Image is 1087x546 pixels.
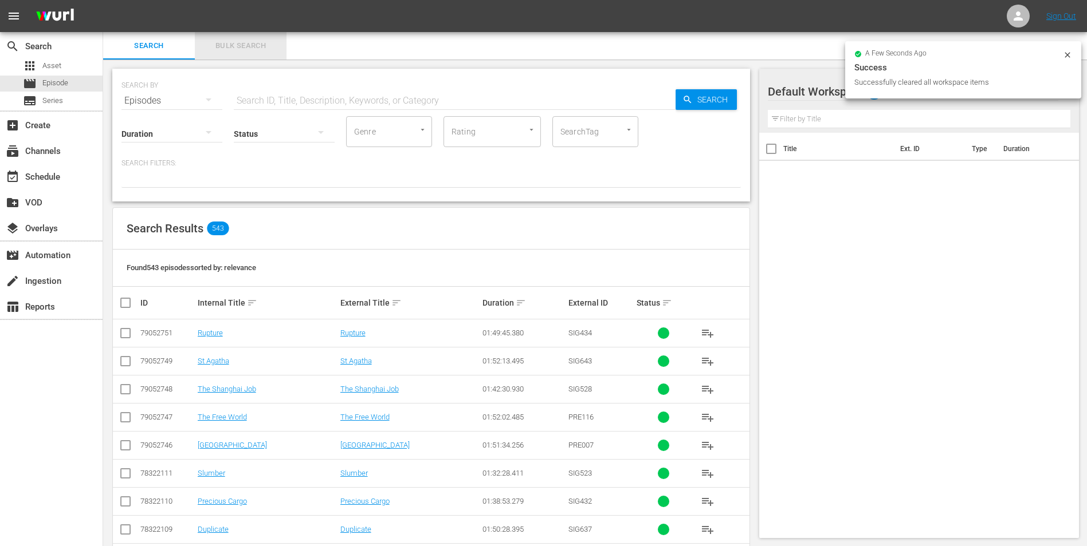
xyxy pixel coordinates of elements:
[694,432,721,459] button: playlist_add
[783,133,893,165] th: Title
[198,469,225,477] a: Slumber
[127,263,256,272] span: Found 543 episodes sorted by: relevance
[340,525,371,533] a: Duplicate
[340,497,390,505] a: Precious Cargo
[568,329,592,337] span: SIG434
[6,196,19,209] span: VOD
[207,221,229,235] span: 543
[516,298,526,308] span: sort
[202,39,280,53] span: Bulk Search
[140,357,194,365] div: 79052749
[701,382,715,396] span: playlist_add
[568,497,592,505] span: SIG432
[198,357,229,365] a: St Agatha
[121,85,222,117] div: Episodes
[198,329,223,337] a: Rupture
[247,298,257,308] span: sort
[42,60,61,72] span: Asset
[482,296,564,310] div: Duration
[701,523,715,536] span: playlist_add
[568,413,594,421] span: PRE116
[140,525,194,533] div: 78322109
[482,525,564,533] div: 01:50:28.395
[568,441,594,449] span: PRE007
[140,329,194,337] div: 79052751
[854,61,1072,74] div: Success
[867,81,881,105] span: 0
[23,94,37,108] span: Series
[140,497,194,505] div: 78322110
[140,413,194,421] div: 79052747
[694,375,721,403] button: playlist_add
[568,357,592,365] span: SIG643
[6,248,19,262] span: Automation
[42,77,68,89] span: Episode
[340,385,399,393] a: The Shanghai Job
[623,124,634,135] button: Open
[6,39,19,53] span: Search
[140,469,194,477] div: 78322111
[768,76,1059,108] div: Default Workspace
[198,441,267,449] a: [GEOGRAPHIC_DATA]
[996,133,1065,165] th: Duration
[7,9,21,23] span: menu
[701,326,715,340] span: playlist_add
[23,77,37,90] span: Episode
[482,469,564,477] div: 01:32:28.411
[127,221,203,235] span: Search Results
[340,441,410,449] a: [GEOGRAPHIC_DATA]
[42,95,63,106] span: Series
[340,296,480,310] div: External Title
[694,319,721,347] button: playlist_add
[198,413,247,421] a: The Free World
[23,59,37,73] span: Asset
[417,124,428,135] button: Open
[121,159,741,168] p: Search Filters:
[701,354,715,368] span: playlist_add
[6,144,19,158] span: Channels
[865,49,927,58] span: a few seconds ago
[854,77,1060,88] div: Successfully cleared all workspace items
[140,385,194,393] div: 79052748
[198,497,247,505] a: Precious Cargo
[482,329,564,337] div: 01:49:45.380
[568,525,592,533] span: SIG637
[198,385,256,393] a: The Shanghai Job
[568,298,634,307] div: External ID
[701,438,715,452] span: playlist_add
[198,525,229,533] a: Duplicate
[482,441,564,449] div: 01:51:34.256
[340,357,372,365] a: St Agatha
[568,385,592,393] span: SIG528
[482,413,564,421] div: 01:52:02.485
[701,494,715,508] span: playlist_add
[662,298,672,308] span: sort
[6,274,19,288] span: Ingestion
[526,124,537,135] button: Open
[198,296,337,310] div: Internal Title
[701,466,715,480] span: playlist_add
[340,413,390,421] a: The Free World
[340,469,368,477] a: Slumber
[6,221,19,235] span: Overlays
[694,460,721,487] button: playlist_add
[701,410,715,424] span: playlist_add
[893,133,966,165] th: Ext. ID
[568,469,592,477] span: SIG523
[965,133,996,165] th: Type
[140,441,194,449] div: 79052746
[6,118,19,132] span: Create
[140,298,194,307] div: ID
[694,488,721,515] button: playlist_add
[482,497,564,505] div: 01:38:53.279
[482,357,564,365] div: 01:52:13.495
[676,89,737,110] button: Search
[28,3,83,30] img: ans4CAIJ8jUAAAAAAAAAAAAAAAAAAAAAAAAgQb4GAAAAAAAAAAAAAAAAAAAAAAAAJMjXAAAAAAAAAAAAAAAAAAAAAAAAgAT5G...
[391,298,402,308] span: sort
[482,385,564,393] div: 01:42:30.930
[693,89,737,110] span: Search
[340,329,366,337] a: Rupture
[694,516,721,543] button: playlist_add
[6,300,19,314] span: Reports
[110,39,188,53] span: Search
